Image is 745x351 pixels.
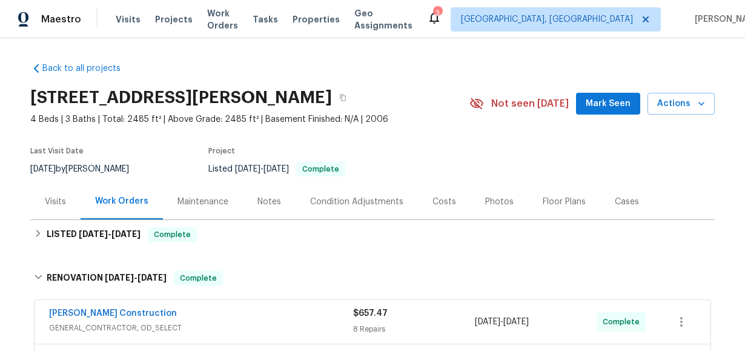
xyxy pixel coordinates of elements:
[155,13,193,25] span: Projects
[207,7,238,32] span: Work Orders
[615,196,639,208] div: Cases
[175,272,222,284] span: Complete
[293,13,340,25] span: Properties
[47,227,141,242] h6: LISTED
[79,230,141,238] span: -
[30,162,144,176] div: by [PERSON_NAME]
[208,165,345,173] span: Listed
[30,113,469,125] span: 4 Beds | 3 Baths | Total: 2485 ft² | Above Grade: 2485 ft² | Basement Finished: N/A | 2006
[49,309,177,318] a: [PERSON_NAME] Construction
[257,196,281,208] div: Notes
[485,196,514,208] div: Photos
[111,230,141,238] span: [DATE]
[503,318,529,326] span: [DATE]
[30,147,84,155] span: Last Visit Date
[432,196,456,208] div: Costs
[177,196,228,208] div: Maintenance
[475,318,500,326] span: [DATE]
[47,271,167,286] h6: RENOVATION
[30,220,715,249] div: LISTED [DATE]-[DATE]Complete
[235,165,289,173] span: -
[647,93,715,115] button: Actions
[310,196,403,208] div: Condition Adjustments
[543,196,586,208] div: Floor Plans
[235,165,260,173] span: [DATE]
[353,309,388,318] span: $657.47
[603,316,644,328] span: Complete
[149,229,196,241] span: Complete
[105,273,134,282] span: [DATE]
[263,165,289,173] span: [DATE]
[208,147,235,155] span: Project
[297,165,344,173] span: Complete
[30,165,56,173] span: [DATE]
[116,13,141,25] span: Visits
[45,196,66,208] div: Visits
[461,13,633,25] span: [GEOGRAPHIC_DATA], [GEOGRAPHIC_DATA]
[41,13,81,25] span: Maestro
[105,273,167,282] span: -
[49,322,353,334] span: GENERAL_CONTRACTOR, OD_SELECT
[30,92,332,104] h2: [STREET_ADDRESS][PERSON_NAME]
[30,259,715,298] div: RENOVATION [DATE]-[DATE]Complete
[576,93,640,115] button: Mark Seen
[137,273,167,282] span: [DATE]
[657,96,705,112] span: Actions
[433,7,442,19] div: 3
[491,98,569,110] span: Not seen [DATE]
[332,87,354,109] button: Copy Address
[30,62,147,75] a: Back to all projects
[353,323,475,335] div: 8 Repairs
[95,195,148,207] div: Work Orders
[354,7,412,32] span: Geo Assignments
[586,96,631,112] span: Mark Seen
[253,15,278,24] span: Tasks
[79,230,108,238] span: [DATE]
[475,316,529,328] span: -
